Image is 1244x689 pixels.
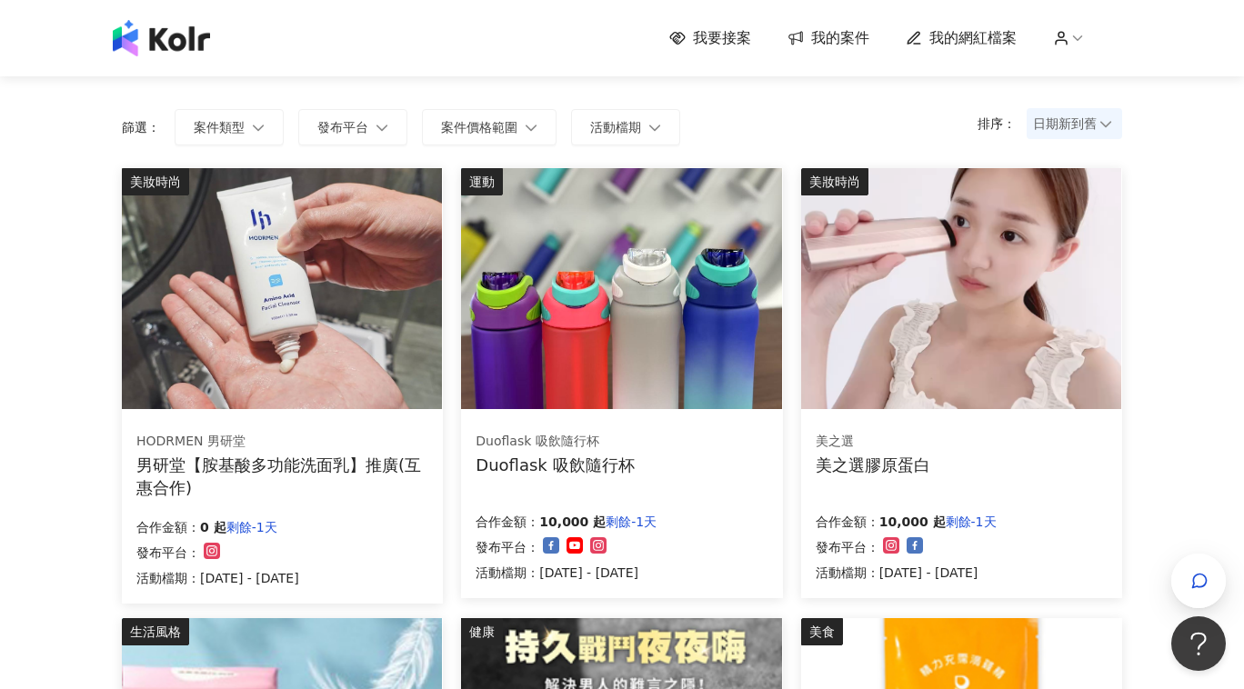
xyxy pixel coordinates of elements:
p: 篩選： [122,120,160,135]
p: 合作金額： [136,516,200,538]
img: logo [113,20,210,56]
img: Duoflask 吸飲隨行杯 [461,168,781,409]
span: 我的網紅檔案 [929,28,1017,48]
p: 剩餘-1天 [606,511,657,533]
button: 發布平台 [298,109,407,145]
img: 美之選膠原蛋白送RF美容儀 [801,168,1121,409]
div: 美之選膠原蛋白 [816,454,930,476]
div: Duoflask 吸飲隨行杯 [476,433,634,451]
p: 0 起 [200,516,226,538]
div: 生活風格 [122,618,189,645]
span: 發布平台 [317,120,368,135]
p: 剩餘-1天 [946,511,997,533]
p: 活動檔期：[DATE] - [DATE] [816,562,997,584]
span: 案件類型 [194,120,245,135]
div: Duoflask 吸飲隨行杯 [476,454,634,476]
span: 案件價格範圍 [441,120,517,135]
span: 我的案件 [811,28,869,48]
span: 我要接案 [693,28,751,48]
div: HODRMEN 男研堂 [136,433,427,451]
p: 10,000 起 [879,511,946,533]
div: 運動 [461,168,503,195]
span: 活動檔期 [590,120,641,135]
div: 健康 [461,618,503,645]
button: 案件價格範圍 [422,109,557,145]
a: 我的網紅檔案 [906,28,1017,48]
p: 活動檔期：[DATE] - [DATE] [476,562,657,584]
img: 胺基酸多功能洗面乳 [122,168,442,409]
p: 合作金額： [476,511,539,533]
iframe: Help Scout Beacon - Open [1171,616,1226,671]
button: 活動檔期 [571,109,680,145]
a: 我的案件 [788,28,869,48]
button: 案件類型 [175,109,284,145]
p: 10,000 起 [539,511,606,533]
div: 美食 [801,618,843,645]
div: 美妝時尚 [801,168,868,195]
p: 排序： [978,116,1027,131]
div: 美妝時尚 [122,168,189,195]
p: 剩餘-1天 [226,516,277,538]
p: 活動檔期：[DATE] - [DATE] [136,567,299,589]
p: 合作金額： [816,511,879,533]
p: 發布平台： [476,536,539,558]
p: 發布平台： [136,542,200,564]
div: 美之選 [816,433,930,451]
div: 男研堂【胺基酸多功能洗面乳】推廣(互惠合作) [136,454,428,499]
span: 日期新到舊 [1033,110,1116,137]
a: 我要接案 [669,28,751,48]
p: 發布平台： [816,536,879,558]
